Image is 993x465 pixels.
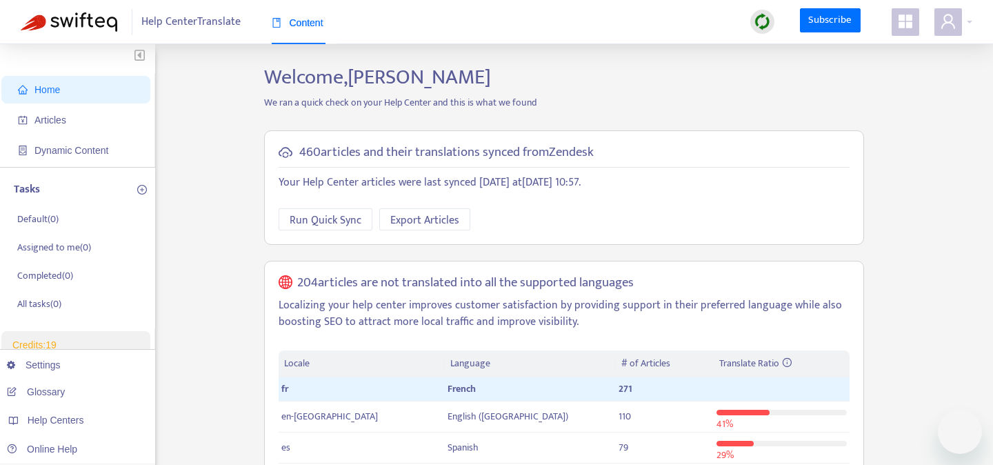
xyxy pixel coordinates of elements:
span: English ([GEOGRAPHIC_DATA]) [448,408,568,424]
span: fr [281,381,288,397]
p: Default ( 0 ) [17,212,59,226]
a: Settings [7,359,61,370]
a: Credits:19 [12,339,57,350]
span: French [448,381,476,397]
span: Run Quick Sync [290,212,361,229]
span: Help Centers [28,415,84,426]
p: Assigned to me ( 0 ) [17,240,91,255]
span: account-book [18,115,28,125]
p: Tasks [14,181,40,198]
span: Help Center Translate [141,9,241,35]
span: Spanish [448,439,479,455]
p: All tasks ( 0 ) [17,297,61,311]
span: 110 [619,408,631,424]
span: en-[GEOGRAPHIC_DATA] [281,408,378,424]
a: Subscribe [800,8,861,33]
span: Dynamic Content [34,145,108,156]
h5: 204 articles are not translated into all the supported languages [297,275,634,291]
button: Run Quick Sync [279,208,372,230]
h5: 460 articles and their translations synced from Zendesk [299,145,594,161]
span: container [18,146,28,155]
span: user [940,13,956,30]
iframe: Bouton de lancement de la fenêtre de messagerie [938,410,982,454]
span: home [18,85,28,95]
p: Your Help Center articles were last synced [DATE] at [DATE] 10:57 . [279,175,850,191]
th: Language [445,350,616,377]
p: Completed ( 0 ) [17,268,73,283]
p: Localizing your help center improves customer satisfaction by providing support in their preferre... [279,297,850,330]
img: sync.dc5367851b00ba804db3.png [754,13,771,30]
span: Articles [34,115,66,126]
span: Welcome, [PERSON_NAME] [264,60,491,95]
span: 79 [619,439,628,455]
span: 29 % [716,447,734,463]
th: Locale [279,350,445,377]
img: Swifteq [21,12,117,32]
span: book [272,18,281,28]
th: # of Articles [616,350,714,377]
span: global [279,275,292,291]
span: Home [34,84,60,95]
span: plus-circle [137,185,147,195]
a: Glossary [7,386,65,397]
button: Export Articles [379,208,470,230]
span: es [281,439,290,455]
span: appstore [897,13,914,30]
p: We ran a quick check on your Help Center and this is what we found [254,95,874,110]
span: cloud-sync [279,146,292,159]
span: 271 [619,381,632,397]
div: Translate Ratio [719,356,844,371]
span: Content [272,17,323,28]
span: 41 % [716,416,733,432]
a: Online Help [7,444,77,455]
span: Export Articles [390,212,459,229]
